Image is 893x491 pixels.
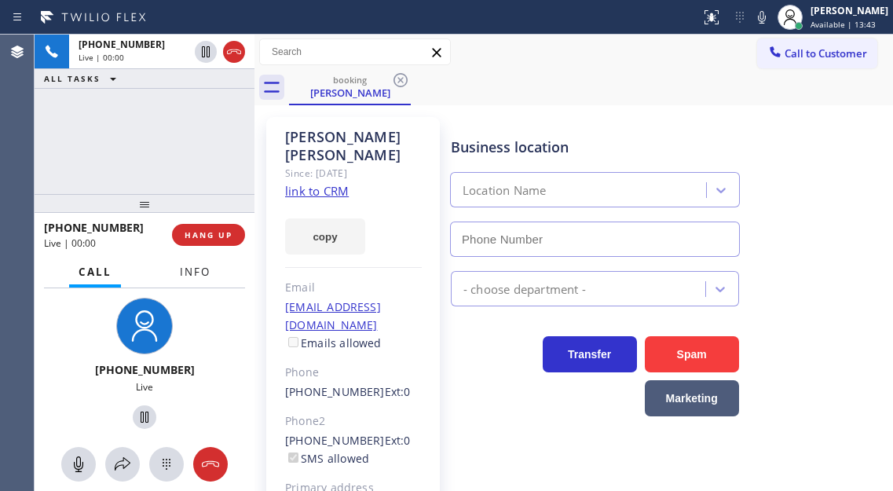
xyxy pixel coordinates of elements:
[285,183,349,199] a: link to CRM
[260,39,450,64] input: Search
[285,412,422,431] div: Phone2
[285,384,385,399] a: [PHONE_NUMBER]
[288,453,298,463] input: SMS allowed
[79,265,112,279] span: Call
[223,41,245,63] button: Hang up
[463,181,547,200] div: Location Name
[44,73,101,84] span: ALL TASKS
[285,279,422,297] div: Email
[172,224,245,246] button: HANG UP
[95,362,195,377] span: [PHONE_NUMBER]
[79,38,165,51] span: [PHONE_NUMBER]
[285,218,365,255] button: copy
[133,405,156,429] button: Hold Customer
[285,299,381,332] a: [EMAIL_ADDRESS][DOMAIN_NAME]
[136,380,153,394] span: Live
[811,4,888,17] div: [PERSON_NAME]
[785,46,867,60] span: Call to Customer
[170,257,220,288] button: Info
[811,19,876,30] span: Available | 13:43
[79,52,124,63] span: Live | 00:00
[61,447,96,482] button: Mute
[751,6,773,28] button: Mute
[451,137,739,158] div: Business location
[44,220,144,235] span: [PHONE_NUMBER]
[285,335,382,350] label: Emails allowed
[193,447,228,482] button: Hang up
[195,41,217,63] button: Hold Customer
[185,229,232,240] span: HANG UP
[450,222,740,257] input: Phone Number
[291,70,409,104] div: Evetta Clark
[543,336,637,372] button: Transfer
[105,447,140,482] button: Open directory
[645,380,739,416] button: Marketing
[35,69,132,88] button: ALL TASKS
[288,337,298,347] input: Emails allowed
[44,236,96,250] span: Live | 00:00
[463,280,586,298] div: - choose department -
[291,86,409,100] div: [PERSON_NAME]
[180,265,210,279] span: Info
[285,451,369,466] label: SMS allowed
[149,447,184,482] button: Open dialpad
[69,257,121,288] button: Call
[285,128,422,164] div: [PERSON_NAME] [PERSON_NAME]
[645,336,739,372] button: Spam
[285,433,385,448] a: [PHONE_NUMBER]
[757,38,877,68] button: Call to Customer
[385,433,411,448] span: Ext: 0
[285,364,422,382] div: Phone
[385,384,411,399] span: Ext: 0
[291,74,409,86] div: booking
[285,164,422,182] div: Since: [DATE]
